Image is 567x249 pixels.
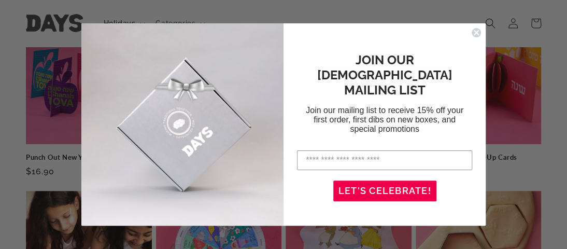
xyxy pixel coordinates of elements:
[333,181,436,201] button: LET'S CELEBRATE!
[317,52,452,98] span: JOIN OUR [DEMOGRAPHIC_DATA] MAILING LIST
[297,150,472,170] input: Enter your email address
[81,23,283,226] img: d3790c2f-0e0c-4c72-ba1e-9ed984504164.jpeg
[306,106,463,133] span: Join our mailing list to receive 15% off your first order, first dibs on new boxes, and special p...
[471,27,481,38] button: Close dialog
